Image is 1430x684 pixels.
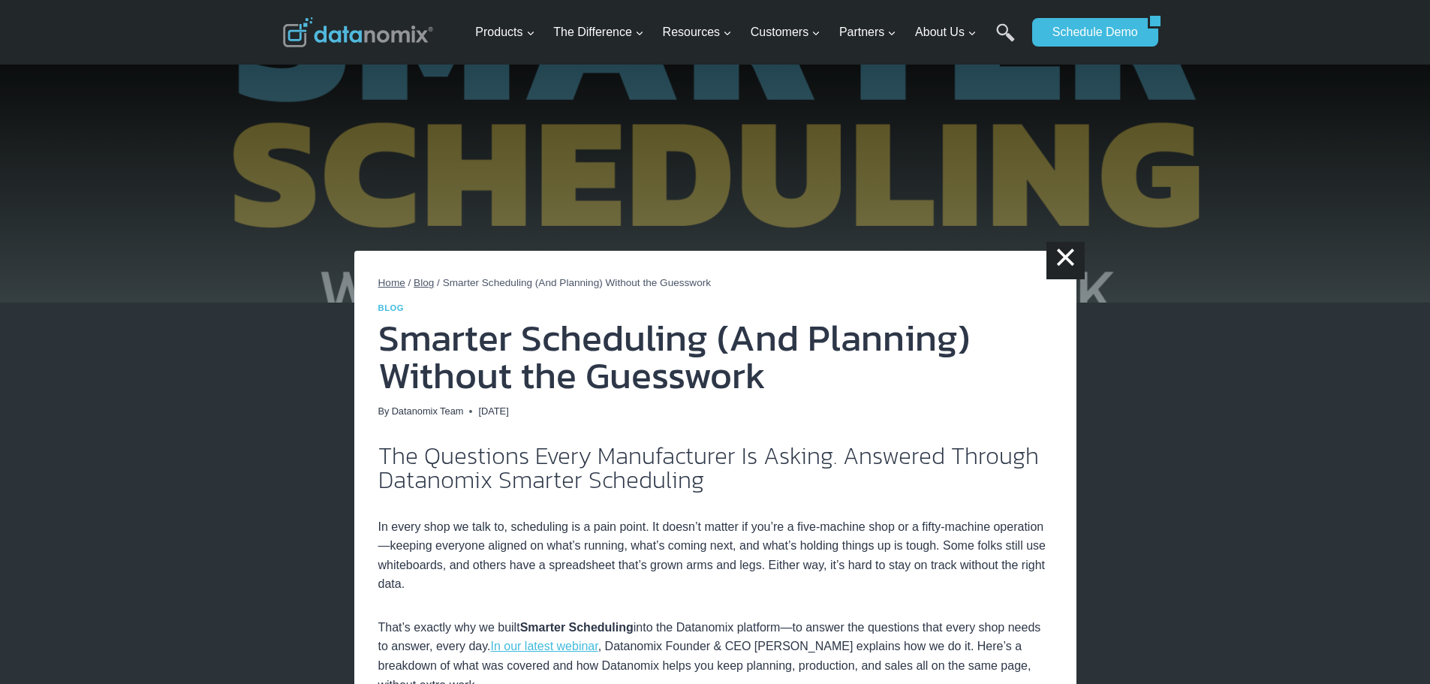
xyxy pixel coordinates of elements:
[408,277,411,288] span: /
[378,275,1052,291] nav: Breadcrumbs
[378,277,405,288] a: Home
[443,277,711,288] span: Smarter Scheduling (And Planning) Without the Guesswork
[996,23,1015,57] a: Search
[1032,18,1148,47] a: Schedule Demo
[283,17,433,47] img: Datanomix
[378,319,1052,394] h1: Smarter Scheduling (And Planning) Without the Guesswork
[437,277,440,288] span: /
[1046,242,1084,279] a: ×
[414,277,434,288] a: Blog
[839,23,896,42] span: Partners
[475,23,534,42] span: Products
[915,23,977,42] span: About Us
[469,8,1025,57] nav: Primary Navigation
[491,640,598,652] a: In our latest webinar
[520,621,634,634] strong: Smarter Scheduling
[751,23,820,42] span: Customers
[663,23,732,42] span: Resources
[378,303,405,312] a: Blog
[478,404,508,419] time: [DATE]
[392,405,464,417] a: Datanomix Team
[553,23,644,42] span: The Difference
[378,517,1052,594] p: In every shop we talk to, scheduling is a pain point. It doesn’t matter if you’re a five-machine ...
[378,444,1052,492] h2: The Questions Every Manufacturer Is Asking. Answered Through Datanomix Smarter Scheduling
[378,404,390,419] span: By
